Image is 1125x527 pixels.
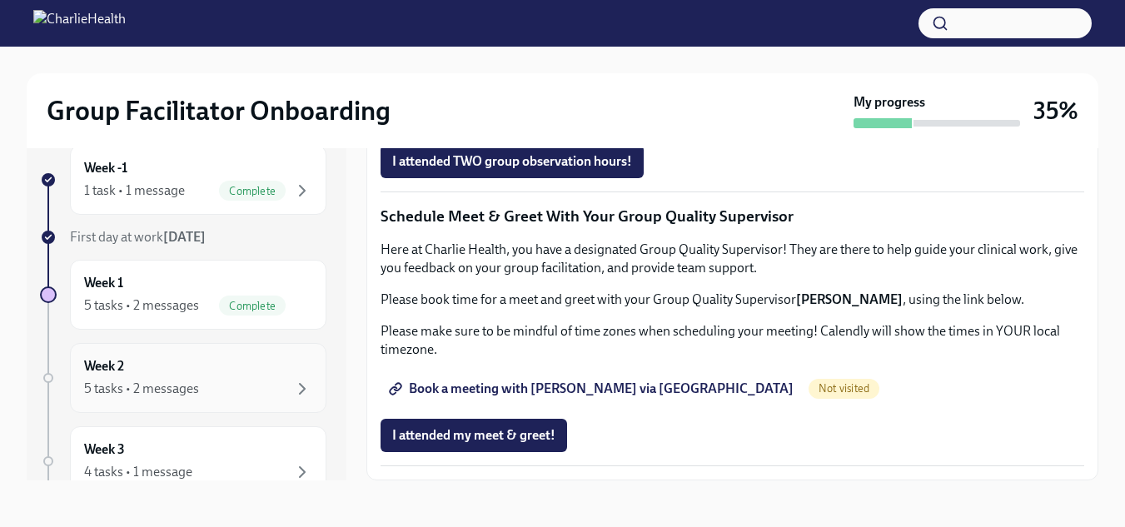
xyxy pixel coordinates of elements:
strong: [DATE] [163,229,206,245]
h6: Week 2 [84,357,124,375]
p: Schedule Meet & Greet With Your Group Quality Supervisor [381,206,1084,227]
img: CharlieHealth [33,10,126,37]
h6: Week 1 [84,274,123,292]
span: I attended TWO group observation hours! [392,153,632,170]
span: Complete [219,300,286,312]
span: Complete [219,185,286,197]
h3: 35% [1033,96,1078,126]
span: First day at work [70,229,206,245]
strong: My progress [854,93,925,112]
span: Book a meeting with [PERSON_NAME] via [GEOGRAPHIC_DATA] [392,380,794,397]
a: Week -11 task • 1 messageComplete [40,145,326,215]
div: 4 tasks • 1 message [84,463,192,481]
span: Not visited [809,382,879,395]
a: First day at work[DATE] [40,228,326,246]
a: Week 15 tasks • 2 messagesComplete [40,260,326,330]
a: Week 34 tasks • 1 message [40,426,326,496]
div: 5 tasks • 2 messages [84,380,199,398]
div: 1 task • 1 message [84,181,185,200]
a: Book a meeting with [PERSON_NAME] via [GEOGRAPHIC_DATA] [381,372,805,405]
span: I attended my meet & greet! [392,427,555,444]
p: Please make sure to be mindful of time zones when scheduling your meeting! Calendly will show the... [381,322,1084,359]
a: Week 25 tasks • 2 messages [40,343,326,413]
button: I attended my meet & greet! [381,419,567,452]
p: Please book time for a meet and greet with your Group Quality Supervisor , using the link below. [381,291,1084,309]
h6: Week -1 [84,159,127,177]
strong: [PERSON_NAME] [796,291,903,307]
h2: Group Facilitator Onboarding [47,94,391,127]
button: I attended TWO group observation hours! [381,145,644,178]
p: Here at Charlie Health, you have a designated Group Quality Supervisor! They are there to help gu... [381,241,1084,277]
div: 5 tasks • 2 messages [84,296,199,315]
h6: Week 3 [84,440,125,459]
